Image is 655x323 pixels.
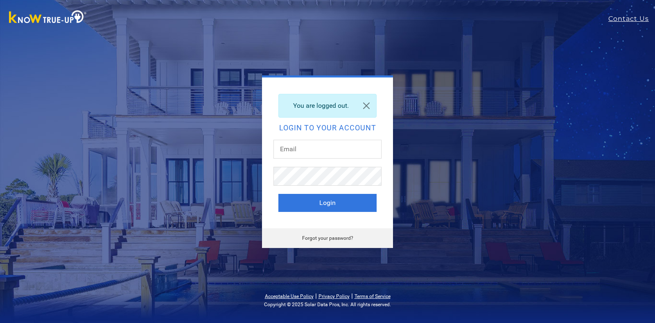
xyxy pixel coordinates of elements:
a: Privacy Policy [318,293,350,299]
a: Terms of Service [355,293,391,299]
a: Acceptable Use Policy [265,293,314,299]
div: You are logged out. [278,94,377,118]
a: Forgot your password? [302,235,353,241]
h2: Login to your account [278,124,377,132]
img: Know True-Up [5,9,91,27]
span: | [351,292,353,300]
input: Email [273,140,382,159]
span: | [315,292,317,300]
button: Login [278,194,377,212]
a: Contact Us [608,14,655,24]
a: Close [357,94,376,117]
